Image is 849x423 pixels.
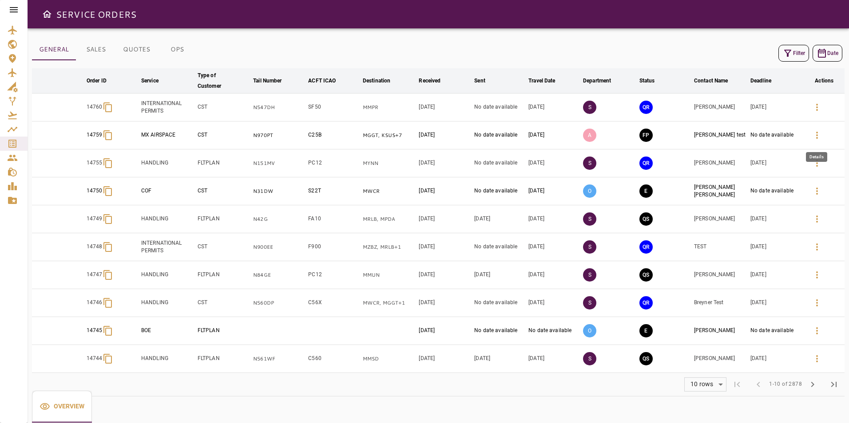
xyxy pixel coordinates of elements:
[87,159,103,167] p: 14755
[253,132,305,139] p: N970PT
[692,177,749,205] td: [PERSON_NAME] [PERSON_NAME]
[253,271,305,279] p: N84GE
[583,75,611,86] div: Department
[639,296,653,309] button: QUOTE REQUESTED
[472,317,527,345] td: No date available
[688,380,715,388] div: 10 rows
[583,129,596,142] p: A
[527,345,581,373] td: [DATE]
[306,205,361,233] td: FA10
[87,187,103,195] p: 14750
[139,177,196,205] td: COF
[806,97,828,118] button: Details
[748,374,769,395] span: Previous Page
[694,75,728,86] div: Contact Name
[363,104,416,111] p: MMPR
[769,380,802,389] span: 1-10 of 2878
[749,289,804,317] td: [DATE]
[363,299,416,307] p: MWCR, MGGT, MRLB
[139,94,196,121] td: INTERNATIONAL PERMITS
[527,317,581,345] td: No date available
[253,75,293,86] span: Tail Number
[306,121,361,149] td: C25B
[639,75,655,86] div: Status
[87,75,107,86] div: Order ID
[749,261,804,289] td: [DATE]
[196,149,251,177] td: FLTPLAN
[139,149,196,177] td: HANDLING
[685,378,726,391] div: 10 rows
[363,271,416,279] p: MMUN
[692,94,749,121] td: [PERSON_NAME]
[139,289,196,317] td: HANDLING
[749,345,804,373] td: [DATE]
[692,121,749,149] td: [PERSON_NAME] test
[76,39,116,60] button: SALES
[527,149,581,177] td: [DATE]
[417,233,472,261] td: [DATE]
[87,131,103,139] p: 14759
[196,205,251,233] td: FLTPLAN
[472,94,527,121] td: No date available
[417,177,472,205] td: [DATE]
[583,268,596,282] p: S
[750,75,771,86] div: Deadline
[363,188,416,195] p: MWCR
[472,149,527,177] td: No date available
[417,345,472,373] td: [DATE]
[198,70,238,91] div: Type of Customer
[87,327,103,334] p: 14745
[583,75,623,86] span: Department
[139,121,196,149] td: MX AIRSPACE
[308,75,347,86] span: ACFT ICAO
[528,75,567,86] span: Travel Date
[583,240,596,254] p: S
[363,132,416,139] p: MGGT, KSUS, MHLM, KSUS, MGGT, KSUS, MGGT, KSUS, MGGT
[692,289,749,317] td: Breyner Test
[306,289,361,317] td: C56X
[583,101,596,114] p: S
[417,261,472,289] td: [DATE]
[253,104,305,111] p: N547DH
[139,205,196,233] td: HANDLING
[253,160,305,167] p: N151MV
[87,103,103,111] p: 14760
[417,317,472,345] td: [DATE]
[583,296,596,309] p: S
[639,75,667,86] span: Status
[363,355,416,363] p: MMSD
[419,75,452,86] span: Received
[87,299,103,306] p: 14746
[253,355,305,363] p: N561WF
[306,261,361,289] td: PC12
[139,317,196,345] td: BOE
[527,233,581,261] td: [DATE]
[196,177,251,205] td: CST
[32,39,197,60] div: basic tabs example
[527,121,581,149] td: [DATE]
[806,208,828,230] button: Details
[157,39,197,60] button: OPS
[306,177,361,205] td: S22T
[363,243,416,251] p: MZBZ, MRLB, MWCR
[749,94,804,121] td: [DATE]
[749,317,804,345] td: No date available
[363,160,416,167] p: MYNN
[196,261,251,289] td: FLTPLAN
[38,5,56,23] button: Open drawer
[472,289,527,317] td: No date available
[87,75,118,86] span: Order ID
[472,121,527,149] td: No date available
[813,45,842,62] button: Date
[196,317,251,345] td: FLTPLAN
[639,101,653,114] button: QUOTE REQUESTED
[139,345,196,373] td: HANDLING
[583,212,596,226] p: S
[639,129,653,142] button: FINAL PREPARATION
[806,153,828,174] button: Details
[417,121,472,149] td: [DATE]
[694,75,740,86] span: Contact Name
[253,75,282,86] div: Tail Number
[141,75,159,86] div: Service
[692,205,749,233] td: [PERSON_NAME]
